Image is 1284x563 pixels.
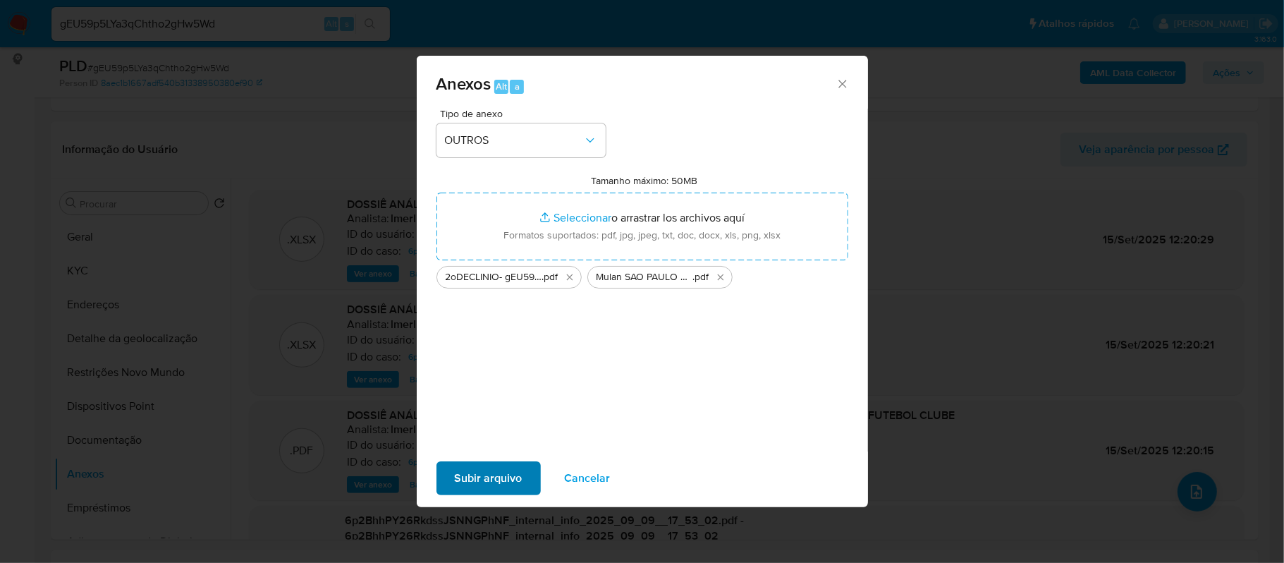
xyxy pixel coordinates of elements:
[546,461,629,495] button: Cancelar
[496,80,507,93] span: Alt
[445,133,583,147] span: OUTROS
[440,109,609,119] span: Tipo de anexo
[446,270,542,284] span: 2oDECLINIO- gEU59p5LYa3qChtho2gHw5Wd - CNPJ 60517984000104 - SÃO PAULO FUTEBOL CLUBE
[542,270,558,284] span: .pdf
[565,463,611,494] span: Cancelar
[436,71,491,96] span: Anexos
[436,123,606,157] button: OUTROS
[693,270,709,284] span: .pdf
[515,80,520,93] span: a
[597,270,693,284] span: Mulan SAO PAULO FUTEBOL CLUBE 1381801157_2025_10_09_22_08_59 - Resumen [GEOGRAPHIC_DATA]
[455,463,522,494] span: Subir arquivo
[591,174,697,187] label: Tamanho máximo: 50MB
[561,269,578,286] button: Eliminar 2oDECLINIO- gEU59p5LYa3qChtho2gHw5Wd - CNPJ 60517984000104 - SÃO PAULO FUTEBOL CLUBE.pdf
[712,269,729,286] button: Eliminar Mulan SAO PAULO FUTEBOL CLUBE 1381801157_2025_10_09_22_08_59 - Resumen TX.pdf
[436,260,848,289] ul: Archivos seleccionados
[436,461,541,495] button: Subir arquivo
[836,77,848,90] button: Cerrar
